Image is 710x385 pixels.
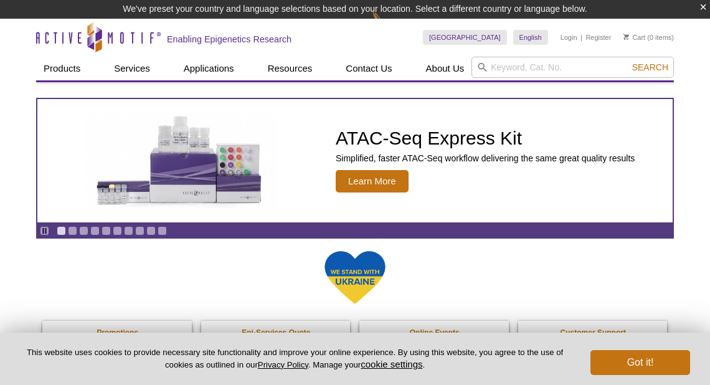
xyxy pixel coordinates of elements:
[97,328,138,337] strong: Promotions
[623,34,629,40] img: Your Cart
[561,328,626,337] strong: Customer Support
[419,57,472,80] a: About Us
[40,226,49,235] a: Toggle autoplay
[57,226,66,235] a: Go to slide 1
[167,34,291,45] h2: Enabling Epigenetics Research
[590,350,690,375] button: Got it!
[632,62,668,72] span: Search
[201,321,352,345] a: Epi-Services Quote
[36,57,88,80] a: Products
[336,153,635,164] p: Simplified, faster ATAC-Seq workflow delivering the same great quality results
[561,33,577,42] a: Login
[68,226,77,235] a: Go to slide 2
[102,226,111,235] a: Go to slide 5
[513,30,548,45] a: English
[361,359,422,369] button: cookie settings
[79,226,88,235] a: Go to slide 3
[410,328,460,337] strong: Online Events
[518,321,669,345] a: Customer Support
[242,328,310,337] strong: Epi-Services Quote
[623,30,674,45] li: (0 items)
[258,360,308,369] a: Privacy Policy
[113,226,122,235] a: Go to slide 6
[37,99,673,222] article: ATAC-Seq Express Kit
[260,57,320,80] a: Resources
[336,129,635,148] h2: ATAC-Seq Express Kit
[146,226,156,235] a: Go to slide 9
[324,250,386,305] img: We Stand With Ukraine
[336,170,409,192] span: Learn More
[338,57,399,80] a: Contact Us
[359,321,510,345] a: Online Events
[580,30,582,45] li: |
[628,62,672,73] button: Search
[124,226,133,235] a: Go to slide 7
[135,226,144,235] a: Go to slide 8
[585,33,611,42] a: Register
[372,9,405,39] img: Change Here
[107,57,158,80] a: Services
[623,33,645,42] a: Cart
[176,57,242,80] a: Applications
[90,226,100,235] a: Go to slide 4
[37,99,673,222] a: ATAC-Seq Express Kit ATAC-Seq Express Kit Simplified, faster ATAC-Seq workflow delivering the sam...
[471,57,674,78] input: Keyword, Cat. No.
[42,321,193,345] a: Promotions
[423,30,507,45] a: [GEOGRAPHIC_DATA]
[78,113,283,208] img: ATAC-Seq Express Kit
[20,347,570,371] p: This website uses cookies to provide necessary site functionality and improve your online experie...
[158,226,167,235] a: Go to slide 10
